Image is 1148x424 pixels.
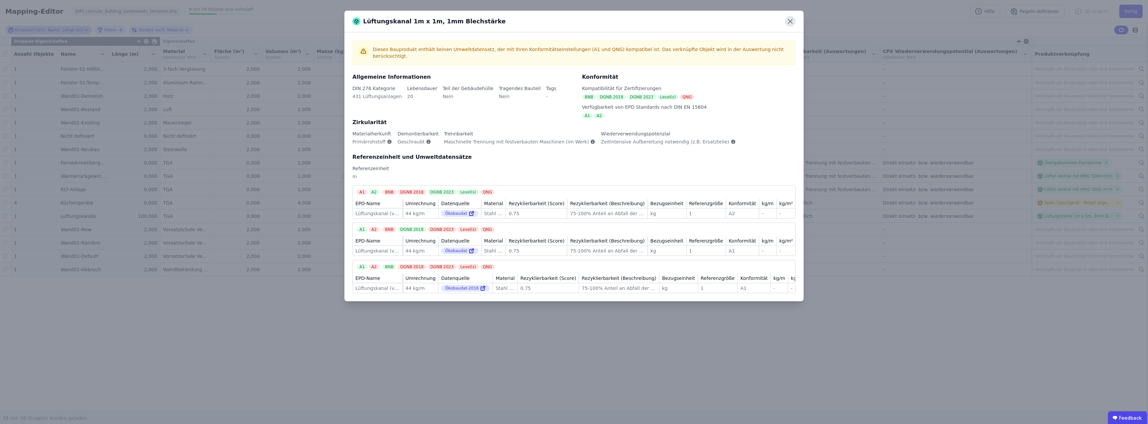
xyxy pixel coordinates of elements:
[355,248,400,254] div: Lüftungskanal (verzinktes Stahlblech)
[352,173,796,185] div: m
[762,210,774,217] div: -
[484,200,503,207] div: Material
[444,130,596,137] div: Trennbarkeit
[662,285,695,292] div: kg
[657,94,678,100] div: Level(s)
[441,238,470,244] div: Datenquelle
[382,227,396,232] div: BNB
[484,238,503,244] div: Material
[509,200,564,207] div: Rezyklierbarkeit (Score)
[397,138,424,145] span: Geschraubt
[405,210,436,217] div: 44 kg/m
[355,275,380,282] div: EPD-Name
[499,93,541,105] div: Nein
[405,200,436,207] div: Umrechnung
[458,227,479,232] div: Level(s)
[405,248,436,254] div: 44 kg/m
[373,46,790,59] div: Dieses Bauprodukt enthält keinen Umweltdatensatz, der mit Ihren Konformitätseinstellungen (A1 und...
[701,275,735,282] div: Referenzgröße
[627,94,656,100] div: DGNB 2023
[427,227,456,232] div: DGNB 2023
[382,264,396,270] div: BNB
[352,118,796,126] div: Zirkularität
[397,227,426,232] div: DGNB 2018
[791,275,805,282] div: kg/m²
[441,248,479,254] div: Ökobaudat
[441,200,470,207] div: Datenquelle
[650,248,683,254] div: kg
[355,238,380,244] div: EPD-Name
[357,189,367,195] div: A1
[484,248,503,254] div: Stahl verzinkt
[762,200,774,207] div: kg/m
[382,189,396,195] div: BNB
[762,248,774,254] div: -
[357,264,367,270] div: A1
[397,264,426,270] div: DGNB 2018
[357,227,367,232] div: A1
[443,85,494,92] div: Teil der Gebäudehülle
[779,210,793,217] div: -
[762,238,774,244] div: kg/m
[650,238,683,244] div: Bezugseinheit
[597,94,626,100] div: DGNB 2018
[441,210,479,217] div: Ökobaudat
[405,285,436,292] div: 44 kg/m
[496,275,515,282] div: Material
[509,238,564,244] div: Rezyklierbarkeit (Score)
[352,165,796,172] div: Referenzeinheit
[582,94,596,100] div: BNB
[352,138,385,145] span: Primärrohstoff
[352,73,574,81] div: Allgemeine Informationen
[520,285,576,292] div: 0.75
[496,285,515,292] div: Stahl verzinkt
[407,85,438,92] div: Lebensdauer
[570,200,644,207] div: Rezyklierbarkeit (Beschreibung)
[582,104,796,110] div: Verfügbarkeit von EPD Standards nach DIN EN 15804
[369,227,379,232] div: A2
[484,210,503,217] div: Stahl verzinkt
[582,285,656,292] div: 75-100% Anteil an Abfall der recycled wird
[405,238,436,244] div: Umrechnung
[480,264,495,270] div: QNG
[689,210,723,217] div: 1
[355,200,380,207] div: EPD-Name
[594,113,605,118] div: A2
[427,189,456,195] div: DGNB 2023
[729,248,756,254] div: A1
[407,93,438,105] div: 20
[369,189,379,195] div: A2
[740,275,768,282] div: Konformität
[355,210,400,217] div: Lüftungskanal (verzinktes Stahlblech)
[441,275,470,282] div: Datenquelle
[779,200,793,207] div: kg/m²
[689,200,723,207] div: Referenzgröße
[740,285,768,292] div: A1
[701,285,735,292] div: 1
[729,200,756,207] div: Konformität
[582,275,656,282] div: Rezyklierbarkeit (Beschreibung)
[444,138,589,145] span: Maschinelle Trennung mit festverbauten Maschinen (im Werk)
[352,93,402,105] div: 431 Lüftungsanlagen
[729,238,756,244] div: Konformität
[773,275,785,282] div: kg/m
[570,210,644,217] div: 75-100% Anteil an Abfall der recycled wird
[546,93,556,105] div: -
[582,73,796,81] div: Konformität
[650,200,683,207] div: Bezugseinheit
[352,130,392,137] div: Materialherkunft
[369,264,379,270] div: A2
[509,210,564,217] div: 0.75
[680,94,694,100] div: QNG
[601,130,736,137] div: Wiederverwendungspotenzial
[355,285,400,292] div: Lüftungskanal (verzinktes Stahlblech)
[662,275,695,282] div: Bezugseinheit
[480,227,495,232] div: QNG
[729,210,756,217] div: A2
[443,93,494,105] div: Nein
[352,17,506,26] div: Lüftungskanal 1m x 1m, 1mm Blechstärke
[520,275,576,282] div: Rezyklierbarkeit (Score)
[458,264,479,270] div: Level(s)
[509,248,564,254] div: 0.75
[689,238,723,244] div: Referenzgröße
